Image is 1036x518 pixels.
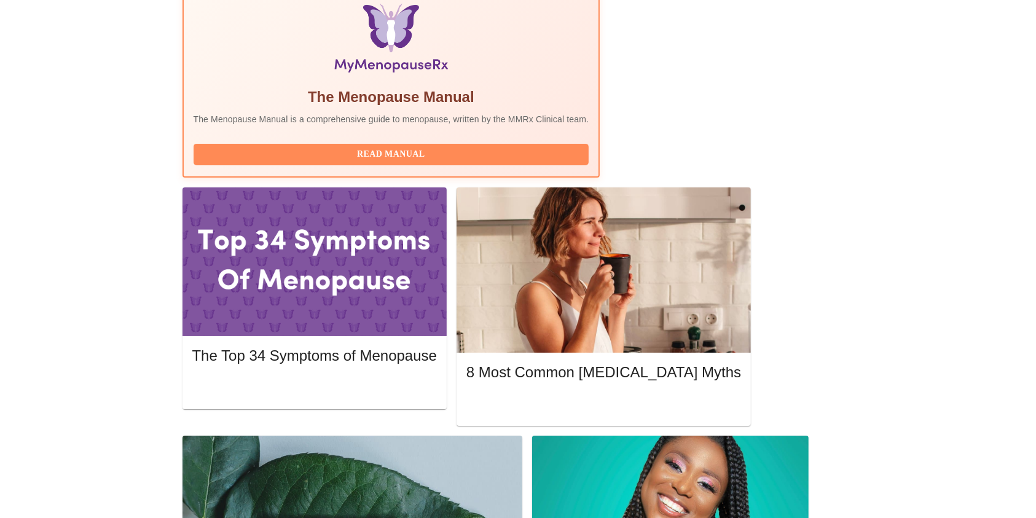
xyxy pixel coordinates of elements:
a: Read More [192,381,440,391]
span: Read Manual [206,147,577,162]
a: Read More [466,398,744,409]
span: Read More [479,397,729,412]
h5: The Menopause Manual [194,87,589,107]
a: Read Manual [194,148,592,159]
button: Read More [466,394,741,415]
button: Read Manual [194,144,589,165]
img: Menopause Manual [256,4,526,77]
p: The Menopause Manual is a comprehensive guide to menopause, written by the MMRx Clinical team. [194,113,589,125]
h5: The Top 34 Symptoms of Menopause [192,346,437,366]
button: Read More [192,377,437,398]
span: Read More [205,380,425,395]
h5: 8 Most Common [MEDICAL_DATA] Myths [466,363,741,382]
